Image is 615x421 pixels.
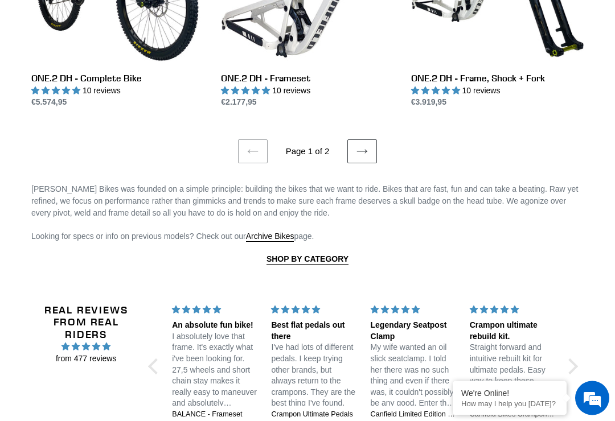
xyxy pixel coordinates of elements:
a: Archive Bikes [246,232,294,242]
div: Best flat pedals out there [271,320,356,342]
div: 5 stars [271,304,356,316]
p: I've had lots of different pedals. I keep trying other brands, but always return to the crampons.... [271,342,356,410]
div: Minimize live chat window [187,6,214,33]
a: Canfield Limited Edition Oil Slick Seatpost Clamp [371,410,456,420]
a: SHOP BY CATEGORY [266,255,348,265]
span: from 477 reviews [31,353,141,365]
span: We're online! [66,134,157,249]
textarea: Type your message and hit 'Enter' [6,291,217,331]
strong: SHOP BY CATEGORY [266,255,348,264]
p: My wife wanted an oil slick seatclamp. I told her there was no such thing and even if there was, ... [371,342,456,410]
div: Crampon ultimate rebuild kit. [470,320,555,342]
div: Navigation go back [13,63,30,80]
p: Straight forward and intuitive rebuilt kit for ultimate pedals. Easy way to keep these amazing pe... [470,342,555,410]
p: How may I help you today? [461,399,558,408]
p: [PERSON_NAME] Bikes was founded on a simple principle: building the bikes that we want to ride. B... [31,184,584,220]
span: Looking for specs or info on previous models? Check out our page. [31,232,314,242]
p: I absolutely love that frame. It's exactly what i've been looking for. 27,5 wheels and short chai... [172,332,257,410]
div: We're Online! [461,389,558,398]
a: BALANCE - Frameset [172,410,257,420]
a: Crampon Ultimate Pedals [271,410,356,420]
img: d_696896380_company_1647369064580_696896380 [36,57,65,85]
div: 5 stars [371,304,456,316]
span: 4.96 stars [31,341,141,353]
h2: Real Reviews from Real Riders [31,304,141,341]
div: An absolute fun bike! [172,320,257,332]
div: 5 stars [470,304,555,316]
div: 5 stars [172,304,257,316]
li: Page 1 of 2 [270,146,345,159]
div: Chat with us now [76,64,208,79]
div: Legendary Seatpost Clamp [371,320,456,342]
